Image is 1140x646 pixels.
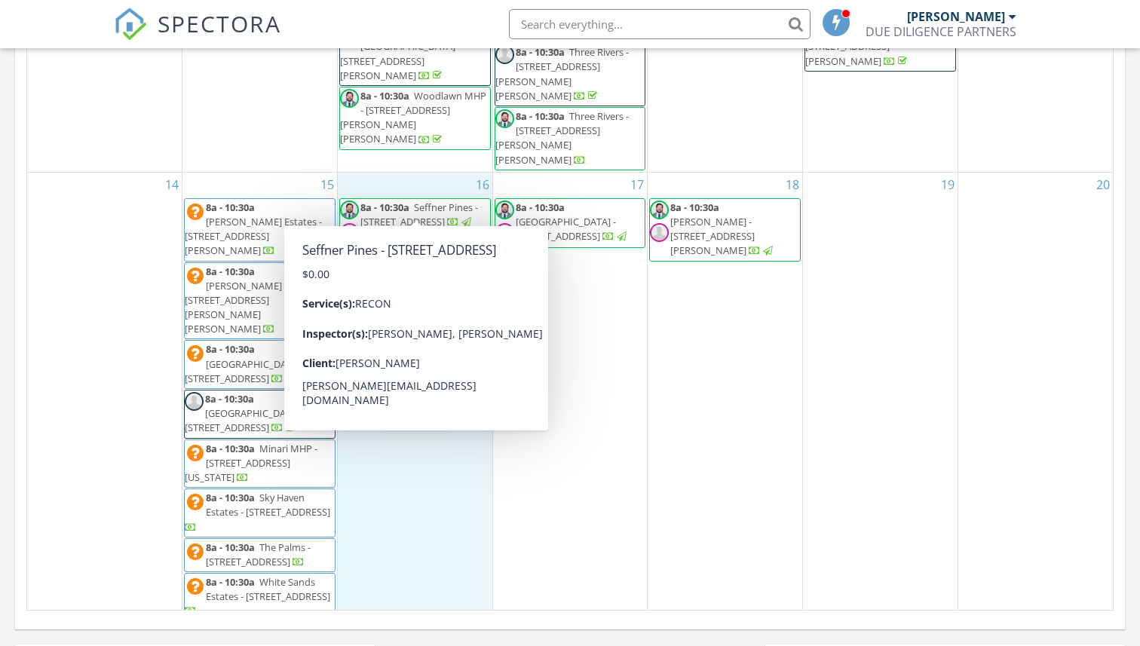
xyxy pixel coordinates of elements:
a: 8a - 10:30a [GEOGRAPHIC_DATA] -[STREET_ADDRESS] [184,390,336,439]
span: 8a - 10:30a [206,540,255,554]
img: 1516898916068.jpg [495,109,514,128]
a: Go to September 17, 2025 [627,173,647,197]
span: 8a - 10:30a [205,392,254,406]
img: default-user-f0147aede5fd5fa78ca7ade42f37bd4542148d508eef1c3d3ea960f66861d68b.jpg [495,223,514,242]
a: 8a - 10:30a Minari MHP - [STREET_ADDRESS][US_STATE] [185,442,317,484]
a: Go to September 16, 2025 [473,173,492,197]
span: Woodlawn MHP - [STREET_ADDRESS][PERSON_NAME][PERSON_NAME] [340,89,486,146]
img: default-user-f0147aede5fd5fa78ca7ade42f37bd4542148d508eef1c3d3ea960f66861d68b.jpg [340,223,359,242]
span: 8a - 10:30a [516,201,565,214]
span: 8a - 10:30a [516,45,565,59]
img: default-user-f0147aede5fd5fa78ca7ade42f37bd4542148d508eef1c3d3ea960f66861d68b.jpg [185,392,204,411]
a: Go to September 19, 2025 [938,173,958,197]
a: 8a - 10:30a Minari MHP - [STREET_ADDRESS][US_STATE] [184,439,336,488]
span: [PERSON_NAME] Estates - [STREET_ADDRESS][PERSON_NAME] [185,215,322,257]
span: 8a - 10:30a [360,201,409,214]
span: 8a - 10:30a [206,201,255,214]
a: 8a - 10:30a [PERSON_NAME] Estates - [STREET_ADDRESS][PERSON_NAME] [185,201,322,258]
a: 8a - 10:30a Woodlawn MHP - [STREET_ADDRESS][PERSON_NAME][PERSON_NAME] [339,87,491,150]
img: 1516898916068.jpg [495,201,514,219]
img: 1516898916068.jpg [340,89,359,108]
img: 1516898916068.jpg [650,201,669,219]
span: 8a - 10:30a [206,442,255,455]
a: 8a - 10:30a Three Rivers - [STREET_ADDRESS][PERSON_NAME][PERSON_NAME] [495,43,646,106]
span: [GEOGRAPHIC_DATA] -[STREET_ADDRESS] [185,406,305,434]
a: 8a - 10:30a [PERSON_NAME] - [STREET_ADDRESS][PERSON_NAME][PERSON_NAME] [184,262,336,340]
span: White Sands Estates - [STREET_ADDRESS] [206,575,330,603]
a: Go to September 14, 2025 [162,173,182,197]
a: Go to September 18, 2025 [783,173,802,197]
span: 8a - 10:30a [206,342,255,356]
a: 8a - 10:30a Sky Haven Estates - [STREET_ADDRESS] [184,488,336,537]
a: 8a - 10:30a [GEOGRAPHIC_DATA] - [STREET_ADDRESS] [185,342,306,384]
a: 8a - 10:30a Three Rivers - [STREET_ADDRESS][PERSON_NAME][PERSON_NAME] [495,45,629,103]
a: 8a - 10:30a [GEOGRAPHIC_DATA] - [STREET_ADDRESS] [495,198,646,248]
a: 8a - 10:30a [PERSON_NAME] Estates - [STREET_ADDRESS][PERSON_NAME] [184,198,336,262]
a: 8a - 10:30a Seffner Pines - [STREET_ADDRESS] [339,198,491,248]
span: 8a - 10:30a [206,575,255,589]
span: Sky Haven Estates - [STREET_ADDRESS] [206,491,330,519]
span: Minari MHP - [STREET_ADDRESS][US_STATE] [185,442,317,484]
span: [PERSON_NAME] - [STREET_ADDRESS][PERSON_NAME][PERSON_NAME] [185,279,287,336]
img: 1516898916068.jpg [340,201,359,219]
a: 8a - 10:30a [PERSON_NAME] - [STREET_ADDRESS][PERSON_NAME] [670,201,775,258]
span: 8a - 10:30a [360,89,409,103]
span: [GEOGRAPHIC_DATA] - [STREET_ADDRESS][PERSON_NAME] [340,39,461,81]
a: 8a - 10:30a Woodlawn MHP - [STREET_ADDRESS][PERSON_NAME][PERSON_NAME] [340,89,486,146]
span: SPECTORA [158,8,281,39]
a: 8a - 10:30a [PERSON_NAME] - [STREET_ADDRESS][PERSON_NAME][PERSON_NAME] [185,265,287,336]
a: 8a - 10:30a [GEOGRAPHIC_DATA] - [STREET_ADDRESS][PERSON_NAME] [340,25,461,82]
span: 8a - 10:30a [206,491,255,504]
input: Search everything... [509,9,811,39]
div: [PERSON_NAME] [907,9,1005,24]
span: Three Rivers - [STREET_ADDRESS][PERSON_NAME][PERSON_NAME] [495,45,629,103]
a: 8a - 10:30a Three Rivers - [STREET_ADDRESS][PERSON_NAME][PERSON_NAME] [495,107,646,170]
a: 8a - 10:30a [PERSON_NAME] - [STREET_ADDRESS][PERSON_NAME] [649,198,801,262]
img: default-user-f0147aede5fd5fa78ca7ade42f37bd4542148d508eef1c3d3ea960f66861d68b.jpg [650,223,669,242]
a: 8a - 10:30a White Sands Estates - [STREET_ADDRESS] [185,575,330,617]
img: default-user-f0147aede5fd5fa78ca7ade42f37bd4542148d508eef1c3d3ea960f66861d68b.jpg [495,45,514,64]
a: 8a - 10:30a Sky Haven Estates - [STREET_ADDRESS] [185,491,330,533]
span: 8a - 10:30a [516,109,565,123]
a: 8a - 10:30a [GEOGRAPHIC_DATA] - [STREET_ADDRESS][PERSON_NAME] [805,11,926,68]
span: The Palms - [STREET_ADDRESS] [206,540,311,568]
span: 8a - 10:30a [206,265,255,278]
a: 8a - 10:30a Seffner Pines - [STREET_ADDRESS] [360,201,478,228]
span: [GEOGRAPHIC_DATA] - [STREET_ADDRESS] [185,357,306,385]
span: Seffner Pines - [STREET_ADDRESS] [360,201,478,228]
span: 8a - 10:30a [670,201,719,214]
a: 8a - 10:30a The Palms - [STREET_ADDRESS] [206,540,311,568]
a: 8a - 10:30a The Palms - [STREET_ADDRESS] [184,538,336,572]
a: 8a - 10:30a [GEOGRAPHIC_DATA] - [STREET_ADDRESS] [516,201,629,243]
a: SPECTORA [114,20,281,52]
span: [PERSON_NAME] - [STREET_ADDRESS][PERSON_NAME] [670,215,755,257]
span: [GEOGRAPHIC_DATA] - [STREET_ADDRESS] [516,215,616,243]
a: 8a - 10:30a [GEOGRAPHIC_DATA] - [STREET_ADDRESS][PERSON_NAME] [339,23,491,86]
a: 8a - 10:30a Three Rivers - [STREET_ADDRESS][PERSON_NAME][PERSON_NAME] [495,109,629,167]
span: [GEOGRAPHIC_DATA] - [STREET_ADDRESS][PERSON_NAME] [805,25,926,67]
img: The Best Home Inspection Software - Spectora [114,8,147,41]
div: DUE DILIGENCE PARTNERS [866,24,1016,39]
span: Three Rivers - [STREET_ADDRESS][PERSON_NAME][PERSON_NAME] [495,109,629,167]
a: Go to September 20, 2025 [1093,173,1113,197]
a: 8a - 10:30a [GEOGRAPHIC_DATA] - [STREET_ADDRESS] [184,340,336,389]
a: 8a - 10:30a White Sands Estates - [STREET_ADDRESS] [184,573,336,622]
a: Go to September 15, 2025 [317,173,337,197]
a: 8a - 10:30a [GEOGRAPHIC_DATA] -[STREET_ADDRESS] [185,392,305,434]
